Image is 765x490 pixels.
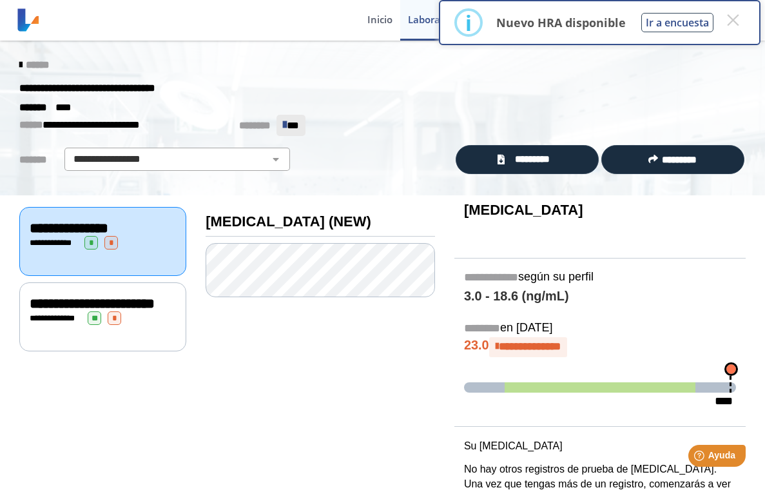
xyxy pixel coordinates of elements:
h4: 3.0 - 18.6 (ng/mL) [464,289,736,304]
iframe: Help widget launcher [650,440,751,476]
h4: 23.0 [464,337,736,357]
p: Su [MEDICAL_DATA] [464,438,736,454]
button: Ir a encuesta [641,13,713,32]
h5: según su perfil [464,270,736,285]
div: i [465,11,472,34]
h5: en [DATE] [464,321,736,336]
button: Close this dialog [721,8,744,32]
p: Nuevo HRA disponible [496,15,626,30]
b: [MEDICAL_DATA] [464,202,583,218]
b: [MEDICAL_DATA] (NEW) [206,213,371,230]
